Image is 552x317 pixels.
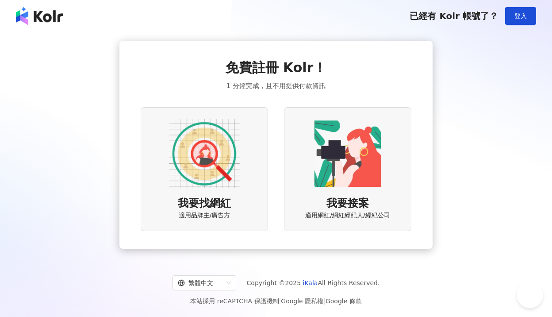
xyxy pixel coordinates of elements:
[303,279,318,286] a: iKala
[305,211,390,220] span: 適用網紅/網紅經紀人/經紀公司
[326,196,369,211] span: 我要接案
[505,7,536,25] button: 登入
[514,12,527,19] span: 登入
[410,11,498,21] span: 已經有 Kolr 帳號了？
[279,298,281,305] span: |
[178,276,223,290] div: 繁體中文
[226,81,326,91] span: 1 分鐘完成，且不用提供付款資訊
[16,7,63,25] img: logo
[323,298,326,305] span: |
[326,298,362,305] a: Google 條款
[281,298,323,305] a: Google 隱私權
[312,118,383,189] img: KOL identity option
[226,58,327,77] span: 免費註冊 Kolr！
[179,211,230,220] span: 適用品牌主/廣告方
[247,278,380,288] span: Copyright © 2025 All Rights Reserved.
[517,282,543,308] iframe: Help Scout Beacon - Open
[178,196,231,211] span: 我要找網紅
[190,296,361,306] span: 本站採用 reCAPTCHA 保護機制
[169,118,240,189] img: AD identity option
